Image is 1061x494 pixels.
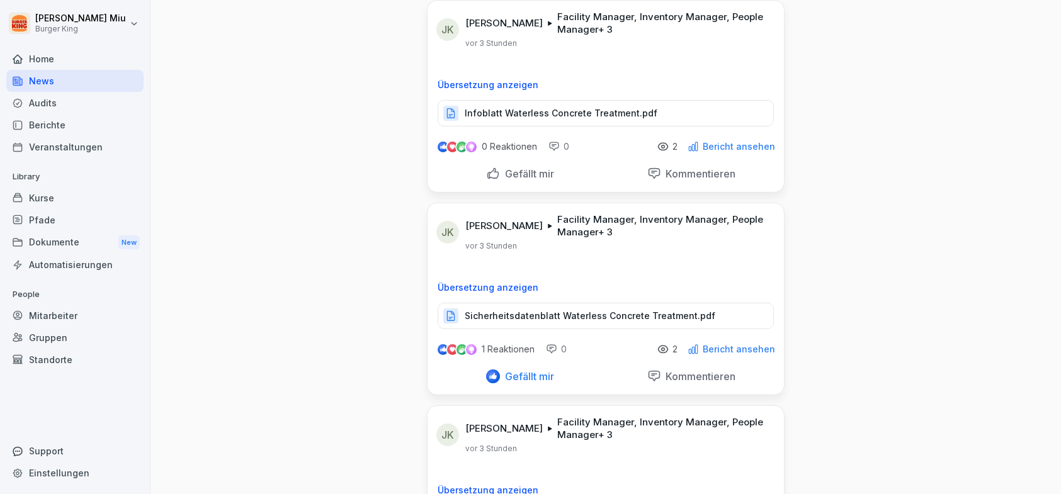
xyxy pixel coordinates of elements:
p: vor 3 Stunden [465,241,517,251]
a: Mitarbeiter [6,305,144,327]
a: Pfade [6,209,144,231]
img: like [438,142,448,152]
a: Audits [6,92,144,114]
a: Standorte [6,349,144,371]
p: Kommentieren [661,167,736,180]
img: celebrate [457,142,467,152]
a: Kurse [6,187,144,209]
div: Support [6,440,144,462]
p: Infoblatt Waterless Concrete Treatment.pdf [465,107,657,120]
img: inspiring [466,344,477,355]
img: love [448,345,457,354]
a: News [6,70,144,92]
a: DokumenteNew [6,231,144,254]
p: Burger King [35,25,126,33]
a: Sicherheitsdatenblatt Waterless Concrete Treatment.pdf [438,313,774,326]
p: Facility Manager, Inventory Manager, People Manager + 3 [557,416,769,441]
p: Bericht ansehen [703,142,775,152]
p: [PERSON_NAME] Miu [35,13,126,24]
p: Gefällt mir [500,370,554,383]
p: Gefällt mir [500,167,554,180]
div: JK [436,18,459,41]
a: Gruppen [6,327,144,349]
a: Infoblatt Waterless Concrete Treatment.pdf [438,111,774,123]
a: Home [6,48,144,70]
p: [PERSON_NAME] [465,17,543,30]
p: vor 3 Stunden [465,444,517,454]
div: 0 [546,343,567,356]
img: inspiring [466,141,477,152]
p: [PERSON_NAME] [465,422,543,435]
p: Facility Manager, Inventory Manager, People Manager + 3 [557,11,769,36]
img: love [448,142,457,152]
p: Übersetzung anzeigen [438,80,774,90]
div: JK [436,424,459,446]
p: 2 [672,142,678,152]
a: Einstellungen [6,462,144,484]
p: vor 3 Stunden [465,38,517,48]
div: 0 [548,140,569,153]
p: Übersetzung anzeigen [438,283,774,293]
div: JK [436,221,459,244]
p: Facility Manager, Inventory Manager, People Manager + 3 [557,213,769,239]
p: Bericht ansehen [703,344,775,354]
a: Automatisierungen [6,254,144,276]
div: New [118,235,140,250]
p: Library [6,167,144,187]
p: 1 Reaktionen [482,344,535,354]
p: People [6,284,144,305]
a: Veranstaltungen [6,136,144,158]
a: Berichte [6,114,144,136]
img: like [438,344,448,354]
p: 0 Reaktionen [482,142,537,152]
p: [PERSON_NAME] [465,220,543,232]
img: celebrate [457,344,467,355]
div: Dokumente [6,231,144,254]
p: Sicherheitsdatenblatt Waterless Concrete Treatment.pdf [465,310,715,322]
p: 2 [672,344,678,354]
p: Kommentieren [661,370,736,383]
